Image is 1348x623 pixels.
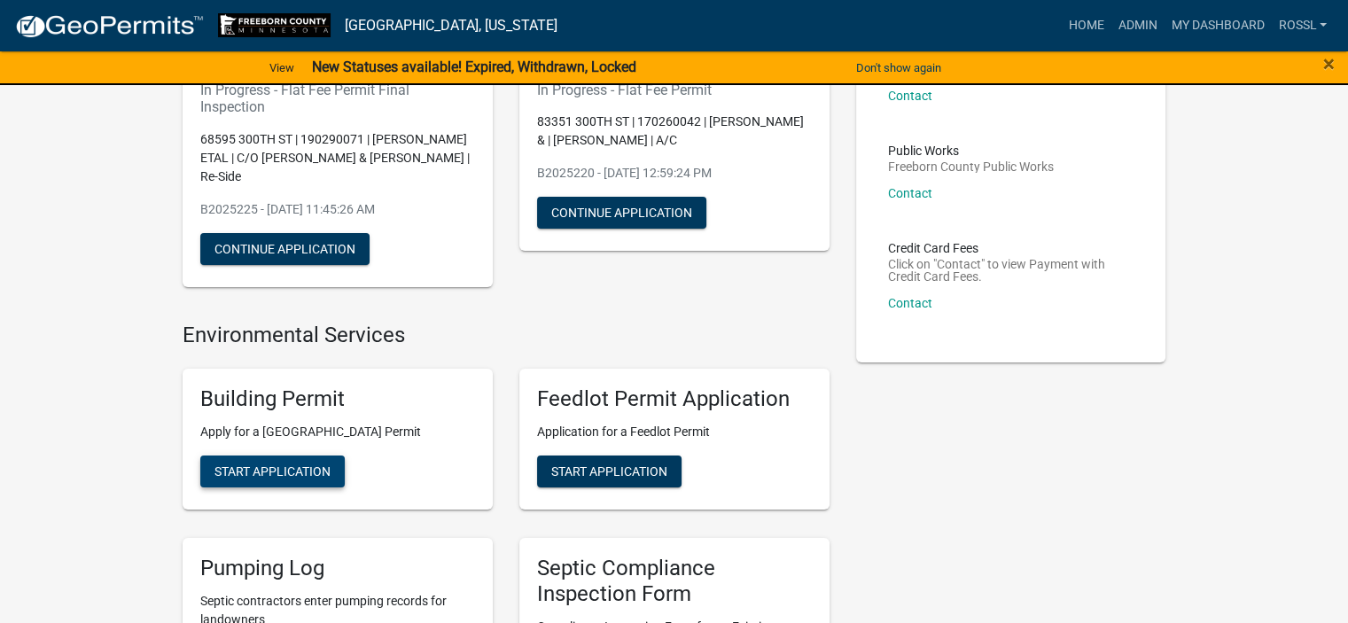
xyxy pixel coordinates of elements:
[1271,9,1334,43] a: RossL
[888,186,932,200] a: Contact
[537,456,682,487] button: Start Application
[537,197,706,229] button: Continue Application
[1061,9,1110,43] a: Home
[888,89,932,103] a: Contact
[888,160,1054,173] p: Freeborn County Public Works
[551,464,667,479] span: Start Application
[200,200,475,219] p: B2025225 - [DATE] 11:45:26 AM
[888,144,1054,157] p: Public Works
[1323,53,1335,74] button: Close
[537,82,812,98] h6: In Progress - Flat Fee Permit
[312,58,636,75] strong: New Statuses available! Expired, Withdrawn, Locked
[537,423,812,441] p: Application for a Feedlot Permit
[537,164,812,183] p: B2025220 - [DATE] 12:59:24 PM
[888,242,1134,254] p: Credit Card Fees
[200,456,345,487] button: Start Application
[200,423,475,441] p: Apply for a [GEOGRAPHIC_DATA] Permit
[888,258,1134,283] p: Click on "Contact" to view Payment with Credit Card Fees.
[218,13,331,37] img: Freeborn County, Minnesota
[537,113,812,150] p: 83351 300TH ST | 170260042 | [PERSON_NAME] & | [PERSON_NAME] | A/C
[200,233,370,265] button: Continue Application
[1164,9,1271,43] a: My Dashboard
[1323,51,1335,76] span: ×
[849,53,948,82] button: Don't show again
[200,82,475,115] h6: In Progress - Flat Fee Permit Final Inspection
[537,386,812,412] h5: Feedlot Permit Application
[1110,9,1164,43] a: Admin
[537,556,812,607] h5: Septic Compliance Inspection Form
[214,464,331,479] span: Start Application
[200,130,475,186] p: 68595 300TH ST | 190290071 | [PERSON_NAME] ETAL | C/O [PERSON_NAME] & [PERSON_NAME] | Re-Side
[200,386,475,412] h5: Building Permit
[888,296,932,310] a: Contact
[262,53,301,82] a: View
[200,556,475,581] h5: Pumping Log
[345,11,557,41] a: [GEOGRAPHIC_DATA], [US_STATE]
[183,323,830,348] h4: Environmental Services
